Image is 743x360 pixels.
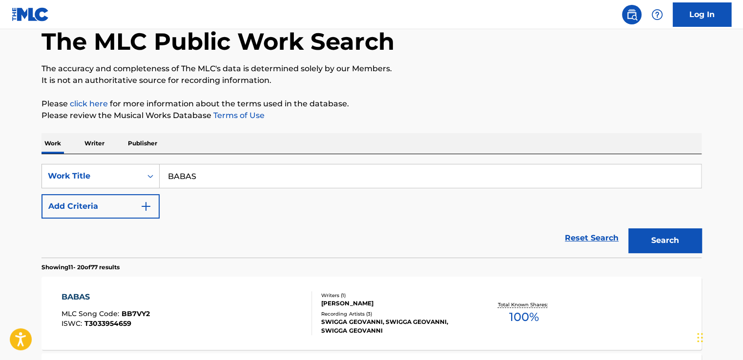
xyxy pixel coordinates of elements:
[12,7,49,21] img: MLC Logo
[62,291,150,303] div: BABAS
[41,63,702,75] p: The accuracy and completeness of The MLC's data is determined solely by our Members.
[41,27,394,56] h1: The MLC Public Work Search
[41,164,702,258] form: Search Form
[628,228,702,253] button: Search
[62,309,122,318] span: MLC Song Code :
[41,194,160,219] button: Add Criteria
[82,133,107,154] p: Writer
[321,318,469,335] div: SWIGGA GEOVANNI, SWIGGA GEOVANNI, SWIGGA GEOVANNI
[497,301,550,308] p: Total Known Shares:
[673,2,731,27] a: Log In
[321,292,469,299] div: Writers ( 1 )
[560,227,623,249] a: Reset Search
[647,5,667,24] div: Help
[626,9,638,20] img: search
[62,319,84,328] span: ISWC :
[41,133,64,154] p: Work
[125,133,160,154] p: Publisher
[41,110,702,121] p: Please review the Musical Works Database
[694,313,743,360] iframe: Chat Widget
[140,200,152,212] img: 9d2ae6d4665cec9f34b9.svg
[41,75,702,86] p: It is not an authoritative source for recording information.
[321,310,469,318] div: Recording Artists ( 3 )
[622,5,641,24] a: Public Search
[41,98,702,110] p: Please for more information about the terms used in the database.
[697,323,703,352] div: Μεταφορά
[509,308,538,326] span: 100 %
[651,9,663,20] img: help
[84,319,131,328] span: T3033954659
[211,111,265,120] a: Terms of Use
[41,263,120,272] p: Showing 11 - 20 of 77 results
[122,309,150,318] span: BB7VY2
[48,170,136,182] div: Work Title
[70,99,108,108] a: click here
[694,313,743,360] div: Widget συνομιλίας
[321,299,469,308] div: [PERSON_NAME]
[41,277,702,350] a: BABASMLC Song Code:BB7VY2ISWC:T3033954659Writers (1)[PERSON_NAME]Recording Artists (3)SWIGGA GEOV...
